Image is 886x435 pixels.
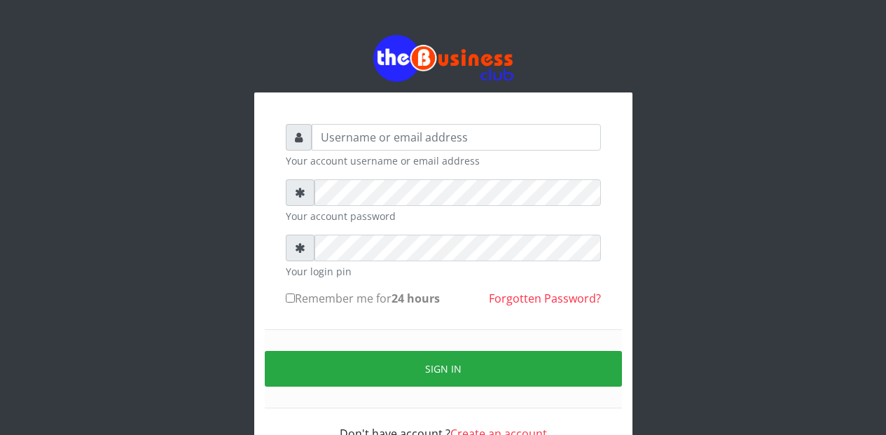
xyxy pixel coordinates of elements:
input: Remember me for24 hours [286,294,295,303]
label: Remember me for [286,290,440,307]
button: Sign in [265,351,622,387]
a: Forgotten Password? [489,291,601,306]
small: Your login pin [286,264,601,279]
small: Your account username or email address [286,153,601,168]
input: Username or email address [312,124,601,151]
b: 24 hours [392,291,440,306]
small: Your account password [286,209,601,223]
